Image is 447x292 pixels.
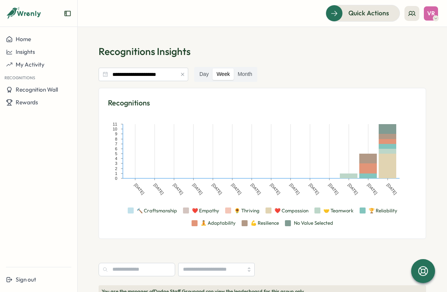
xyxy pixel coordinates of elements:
[64,10,71,17] button: Expand sidebar
[348,8,389,18] span: Quick Actions
[328,182,339,195] text: [DATE]
[115,137,117,141] text: 8
[113,127,117,131] text: 10
[251,220,279,227] div: 💪 Resilience
[16,61,44,68] span: My Activity
[115,132,117,136] text: 9
[108,97,417,109] p: Recognitions
[211,182,223,195] text: [DATE]
[16,86,58,93] span: Recognition Wall
[424,6,438,21] button: VR
[99,45,426,58] p: Recognitions Insights
[369,208,397,214] div: 🏆 Reliability
[115,151,117,156] text: 5
[201,220,236,227] div: 🧘 Adaptability
[366,182,378,195] text: [DATE]
[115,142,117,146] text: 7
[113,122,117,126] text: 11
[427,10,435,16] span: VR
[213,68,234,80] label: Week
[323,208,354,214] div: 🤝 Teamwork
[16,36,31,43] span: Home
[153,182,164,195] text: [DATE]
[115,156,117,161] text: 4
[234,208,260,214] div: 🌻 Thriving
[196,68,212,80] label: Day
[16,99,38,106] span: Rewards
[289,182,300,195] text: [DATE]
[308,182,320,195] text: [DATE]
[294,220,333,227] div: No Value Selected
[347,182,358,195] text: [DATE]
[115,166,117,171] text: 2
[115,176,117,181] text: 0
[234,68,256,80] label: Month
[192,208,219,214] div: ❤️ Empathy
[172,182,184,195] text: [DATE]
[386,182,397,195] text: [DATE]
[115,161,117,166] text: 3
[16,48,35,55] span: Insights
[192,182,203,195] text: [DATE]
[274,208,308,214] div: ❤️ Compassion
[115,147,117,151] text: 6
[133,182,145,195] text: [DATE]
[230,182,242,195] text: [DATE]
[326,5,400,21] button: Quick Actions
[269,182,281,195] text: [DATE]
[115,171,117,176] text: 1
[16,276,36,283] span: Sign out
[250,182,261,195] text: [DATE]
[137,208,177,214] div: 🔨 Craftsmanship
